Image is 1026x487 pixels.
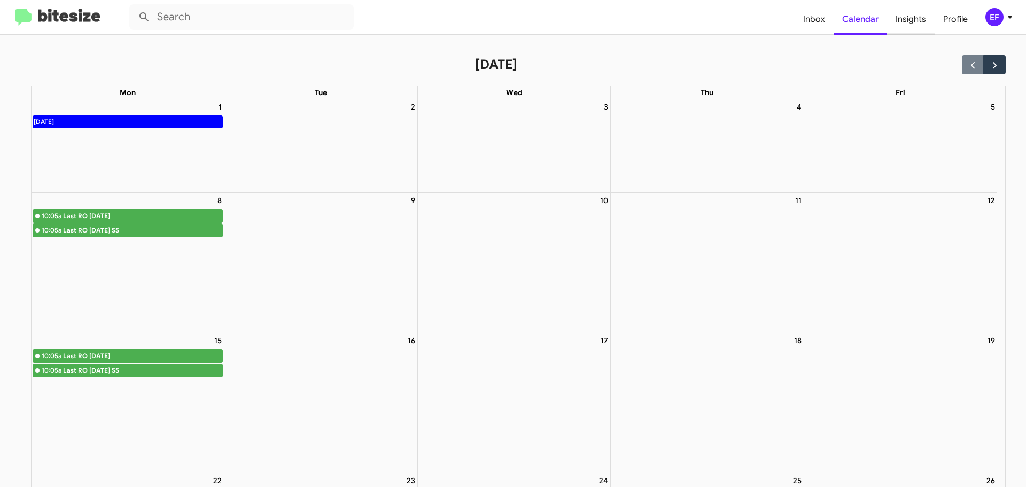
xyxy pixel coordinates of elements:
a: Thursday [698,86,716,99]
td: September 9, 2025 [224,193,417,333]
button: EF [976,8,1014,26]
td: September 10, 2025 [417,193,610,333]
td: September 18, 2025 [611,333,804,473]
div: 10:05a [42,351,61,361]
a: Friday [893,86,907,99]
a: September 11, 2025 [793,193,804,208]
a: Wednesday [504,86,525,99]
div: 10:05a [42,365,61,376]
a: Insights [887,4,935,35]
a: September 12, 2025 [985,193,997,208]
td: September 8, 2025 [32,193,224,333]
div: EF [985,8,1004,26]
div: [DATE] [33,116,55,128]
a: September 9, 2025 [409,193,417,208]
td: September 17, 2025 [417,333,610,473]
td: September 4, 2025 [611,99,804,193]
a: September 15, 2025 [212,333,224,348]
a: September 10, 2025 [598,193,610,208]
a: September 3, 2025 [602,99,610,114]
a: September 4, 2025 [795,99,804,114]
div: Last RO [DATE] SS [63,225,223,236]
td: September 3, 2025 [417,99,610,193]
td: September 16, 2025 [224,333,417,473]
td: September 11, 2025 [611,193,804,333]
div: 10:05a [42,211,61,221]
a: Tuesday [313,86,329,99]
div: Last RO [DATE] SS [63,365,223,376]
td: September 1, 2025 [32,99,224,193]
a: September 19, 2025 [985,333,997,348]
td: September 2, 2025 [224,99,417,193]
button: Next month [983,55,1005,74]
button: Previous month [962,55,984,74]
td: September 12, 2025 [804,193,997,333]
a: Monday [118,86,138,99]
a: September 16, 2025 [406,333,417,348]
a: September 1, 2025 [216,99,224,114]
a: Calendar [834,4,887,35]
a: September 17, 2025 [598,333,610,348]
h2: [DATE] [475,56,517,73]
a: September 18, 2025 [792,333,804,348]
a: Inbox [795,4,834,35]
div: Last RO [DATE] [63,211,223,221]
td: September 5, 2025 [804,99,997,193]
a: September 5, 2025 [989,99,997,114]
td: September 19, 2025 [804,333,997,473]
div: Last RO [DATE] [63,351,223,361]
input: Search [129,4,354,30]
td: September 15, 2025 [32,333,224,473]
div: 10:05a [42,225,61,236]
a: September 8, 2025 [215,193,224,208]
a: September 2, 2025 [409,99,417,114]
a: Profile [935,4,976,35]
